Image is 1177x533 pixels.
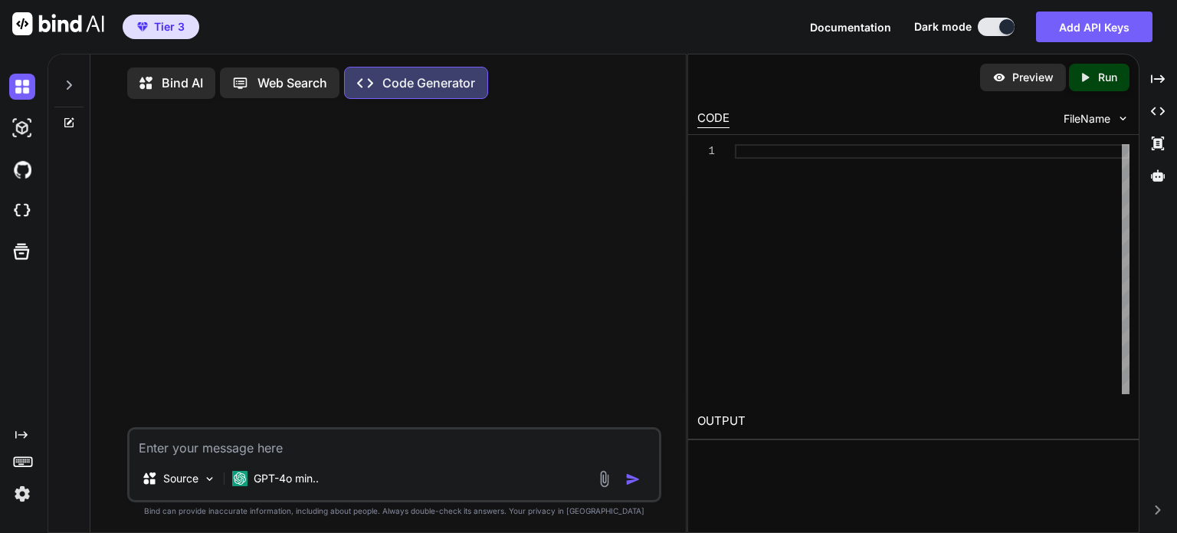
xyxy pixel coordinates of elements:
[9,156,35,183] img: githubDark
[1064,111,1110,127] span: FileName
[9,481,35,507] img: settings
[810,21,891,34] span: Documentation
[595,470,613,488] img: attachment
[154,19,185,35] span: Tier 3
[162,74,203,92] p: Bind AI
[688,403,1139,439] h2: OUTPUT
[1036,12,1152,42] button: Add API Keys
[9,198,35,224] img: cloudideIcon
[257,74,327,92] p: Web Search
[697,144,715,159] div: 1
[992,71,1006,84] img: preview
[697,110,729,128] div: CODE
[9,115,35,141] img: darkAi-studio
[1116,112,1129,125] img: chevron down
[127,505,661,517] p: Bind can provide inaccurate information, including about people. Always double-check its answers....
[12,12,104,35] img: Bind AI
[232,471,248,486] img: GPT-4o mini
[625,472,641,487] img: icon
[123,15,199,39] button: premiumTier 3
[1012,70,1054,85] p: Preview
[254,471,319,486] p: GPT-4o min..
[810,19,891,35] button: Documentation
[914,19,972,35] span: Dark mode
[163,471,198,486] p: Source
[137,22,148,31] img: premium
[9,74,35,100] img: darkChat
[382,74,475,92] p: Code Generator
[203,472,216,485] img: Pick Models
[1098,70,1117,85] p: Run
